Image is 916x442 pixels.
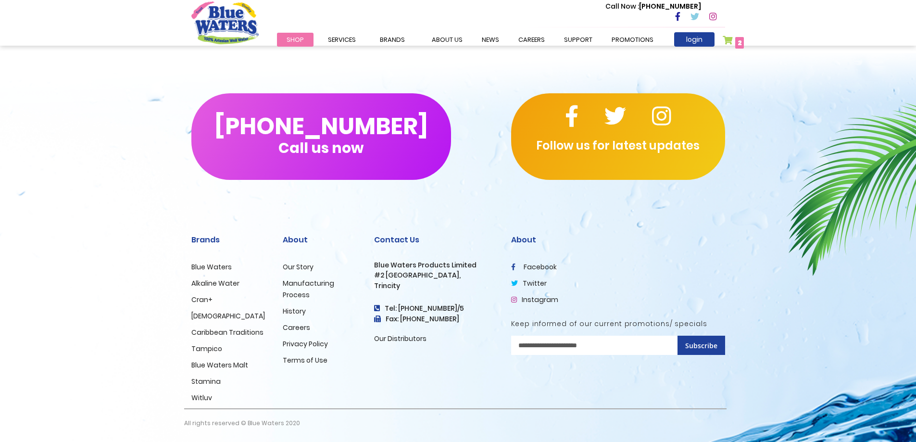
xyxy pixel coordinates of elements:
a: [DEMOGRAPHIC_DATA] [191,311,265,321]
a: careers [509,33,554,47]
a: Instagram [511,295,558,304]
a: Witluv [191,393,212,403]
a: History [283,306,306,316]
span: Call Now : [605,1,639,11]
p: All rights reserved © Blue Waters 2020 [184,409,300,437]
a: Tampico [191,344,222,354]
h2: Contact Us [374,235,497,244]
h2: About [511,235,725,244]
p: [PHONE_NUMBER] [605,1,701,12]
button: [PHONE_NUMBER]Call us now [191,93,451,180]
a: Caribbean Traditions [191,328,264,337]
a: Blue Waters Malt [191,360,248,370]
a: Promotions [602,33,663,47]
a: 2 [723,36,744,50]
h3: #2 [GEOGRAPHIC_DATA], [374,271,497,279]
span: Shop [287,35,304,44]
a: support [554,33,602,47]
span: Services [328,35,356,44]
a: store logo [191,1,259,44]
h2: Brands [191,235,268,244]
h3: Trincity [374,282,497,290]
a: News [472,33,509,47]
a: Cran+ [191,295,213,304]
span: Brands [380,35,405,44]
a: Our Story [283,262,314,272]
a: Alkaline Water [191,278,239,288]
a: Stamina [191,377,221,386]
a: Careers [283,323,310,332]
a: about us [422,33,472,47]
a: Blue Waters [191,262,232,272]
a: Our Distributors [374,334,427,343]
span: 2 [738,38,742,48]
h3: Blue Waters Products Limited [374,261,497,269]
h4: Tel: [PHONE_NUMBER]/5 [374,304,497,313]
a: Privacy Policy [283,339,328,349]
a: Manufacturing Process [283,278,334,300]
a: login [674,32,715,47]
a: Terms of Use [283,355,327,365]
span: Subscribe [685,341,717,350]
h2: About [283,235,360,244]
a: twitter [511,278,547,288]
h5: Keep informed of our current promotions/ specials [511,320,725,328]
h3: Fax: [PHONE_NUMBER] [374,315,497,323]
span: Call us now [278,145,364,151]
button: Subscribe [678,336,725,355]
a: facebook [511,262,557,272]
p: Follow us for latest updates [511,137,725,154]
